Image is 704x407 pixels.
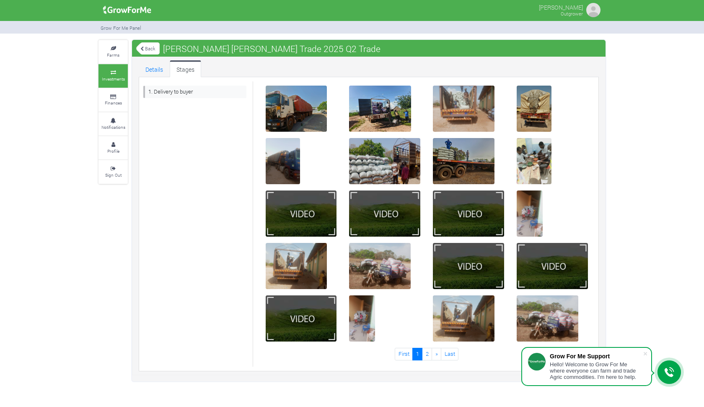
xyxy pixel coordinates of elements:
small: Notifications [101,124,125,130]
p: [PERSON_NAME] [539,2,583,12]
small: Farms [107,52,119,58]
span: » [435,350,438,357]
a: 1 [412,348,422,360]
a: Sign Out [98,160,128,183]
a: 1. Delivery to buyer [143,86,246,98]
small: Finances [105,100,122,106]
a: Last [441,348,458,360]
div: Hello! Welcome to Grow For Me where everyone can farm and trade Agric commodities. I'm here to help. [550,361,643,380]
a: Finances [98,89,128,112]
small: Grow For Me Panel [101,25,141,31]
small: Profile [107,148,119,154]
a: Investments [98,64,128,87]
small: Investments [102,76,125,82]
a: First [395,348,413,360]
a: Stages [170,60,201,77]
img: growforme image [100,2,154,18]
small: Sign Out [105,172,122,178]
small: Outgrower [561,10,583,17]
a: Profile [98,136,128,159]
img: growforme image [585,2,602,18]
nav: Page Navigation [259,348,595,360]
a: Back [136,42,160,55]
a: Notifications [98,112,128,136]
div: Grow For Me Support [550,353,643,360]
a: Farms [98,40,128,63]
a: Details [139,60,170,77]
span: [PERSON_NAME] [PERSON_NAME] Trade 2025 Q2 Trade [161,40,383,57]
a: 2 [422,348,432,360]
